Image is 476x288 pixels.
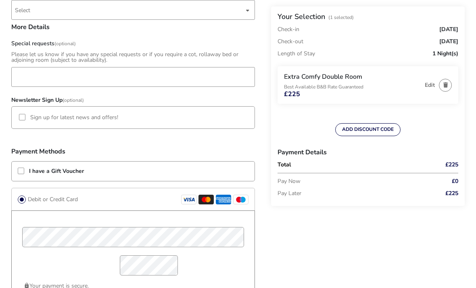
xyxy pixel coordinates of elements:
[335,123,401,136] button: ADD DISCOUNT CODE
[445,191,458,196] span: £225
[278,162,422,168] p: Total
[284,84,421,89] p: Best Available B&B Rate Guaranteed
[278,48,315,60] p: Length of Stay
[15,6,30,14] span: Select
[278,36,303,48] p: Check-out
[284,73,421,81] h3: Extra Comfy Double Room
[246,2,250,18] div: dropdown trigger
[425,82,435,88] button: Edit
[328,14,354,21] span: (1 Selected)
[439,39,458,44] span: [DATE]
[432,51,458,57] span: 1 Night(s)
[11,67,255,87] input: field_147
[278,175,422,187] p: Pay Now
[11,52,255,63] div: Please let us know if you have any special requests or if you require a cot, rollaway bed or adjo...
[29,168,84,174] label: I have a Gift Voucher
[54,40,76,47] span: (Optional)
[26,194,78,204] label: Debit or Credit Card
[11,148,255,155] h3: Payment Methods
[445,162,458,168] span: £225
[278,27,299,32] p: Check-in
[278,12,325,21] h2: Your Selection
[15,0,244,19] span: Select
[22,227,244,247] input: card_name_pciproxy-efty9cype4
[284,91,300,97] span: £225
[11,91,255,106] h3: Newsletter Sign Up
[63,97,84,103] span: (Optional)
[11,41,76,46] label: Special requests
[278,143,458,162] h3: Payment Details
[30,115,118,120] label: Sign up for latest news and offers!
[439,27,458,32] span: [DATE]
[11,6,255,14] p-dropdown: County
[11,24,255,37] h3: More Details
[452,179,458,184] span: £0
[278,187,422,200] p: Pay Later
